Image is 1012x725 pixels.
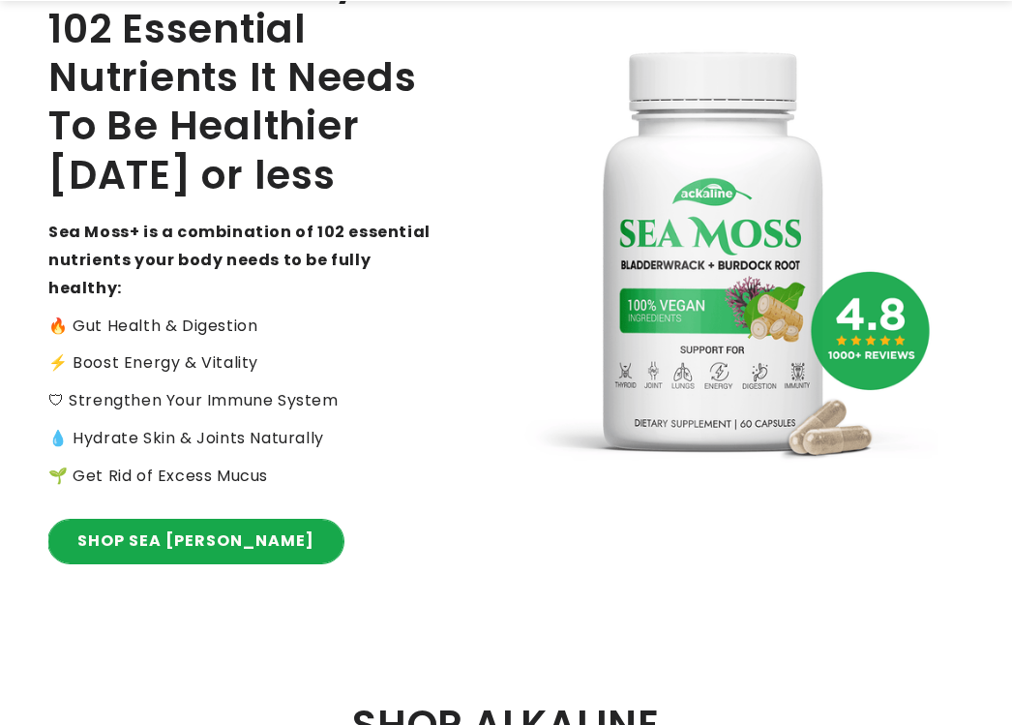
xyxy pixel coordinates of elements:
[48,387,438,415] p: 🛡 Strengthen Your Immune System
[48,463,438,491] p: 🌱 Get Rid of Excess Mucus
[48,313,438,341] p: 🔥 Gut Health & Digestion
[48,349,438,378] p: ⚡️ Boost Energy & Vitality
[48,425,438,453] p: 💧 Hydrate Skin & Joints Naturally
[48,520,343,563] a: SHOP SEA [PERSON_NAME]
[48,221,431,299] strong: Sea Moss+ is a combination of 102 essential nutrients your body needs to be fully healthy:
